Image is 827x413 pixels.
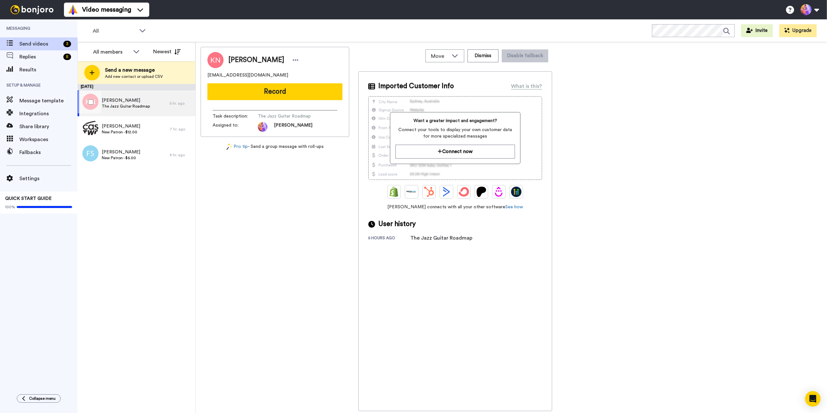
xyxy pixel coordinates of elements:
[102,123,140,129] span: [PERSON_NAME]
[19,110,78,118] span: Integrations
[368,235,410,242] div: 5 hours ago
[410,234,472,242] div: The Jazz Guitar Roadmap
[19,40,61,48] span: Send videos
[63,54,71,60] div: 8
[368,204,542,210] span: [PERSON_NAME] connects with all your other software
[395,145,515,159] button: Connect now
[82,119,99,136] img: b255938b-eb6d-40fa-8f74-bbadc50638dc.jpg
[441,187,452,197] img: ActiveCampaign
[8,5,56,14] img: bj-logo-header-white.svg
[201,143,349,150] div: - Send a group message with roll-ups
[93,27,136,35] span: All
[82,5,131,14] span: Video messaging
[68,5,78,15] img: vm-color.svg
[805,391,821,407] div: Open Intercom Messenger
[170,152,192,158] div: 8 hr. ago
[19,136,78,143] span: Workspaces
[170,127,192,132] div: 7 hr. ago
[148,45,185,58] button: Newest
[395,127,515,139] span: Connect your tools to display your own customer data for more specialized messages
[213,122,258,132] span: Assigned to:
[5,204,15,210] span: 100%
[505,205,523,209] a: See how
[395,118,515,124] span: Want a greater impact and engagement?
[93,48,130,56] div: All members
[19,175,78,182] span: Settings
[511,82,542,90] div: What is this?
[207,52,224,68] img: Image of Khanh Nguyen
[63,41,71,47] div: 3
[207,72,288,78] span: [EMAIL_ADDRESS][DOMAIN_NAME]
[459,187,469,197] img: ConvertKit
[207,83,342,100] button: Record
[213,113,258,119] span: Task description :
[19,123,78,130] span: Share library
[258,122,267,132] img: photo.jpg
[19,97,78,105] span: Message template
[105,66,163,74] span: Send a new message
[102,155,140,160] span: New Patron - $6.00
[82,145,99,161] img: fs.png
[19,53,61,61] span: Replies
[19,149,78,156] span: Fallbacks
[102,149,140,155] span: [PERSON_NAME]
[511,187,521,197] img: GoHighLevel
[5,196,52,201] span: QUICK START GUIDE
[494,187,504,197] img: Drip
[779,24,817,37] button: Upgrade
[502,49,548,62] button: Disable fallback
[29,396,56,401] span: Collapse menu
[105,74,163,79] span: Add new contact or upload CSV
[102,97,150,104] span: [PERSON_NAME]
[476,187,487,197] img: Patreon
[406,187,417,197] img: Ontraport
[378,81,454,91] span: Imported Customer Info
[274,122,312,132] span: [PERSON_NAME]
[741,24,773,37] button: Invite
[424,187,434,197] img: Hubspot
[258,113,319,119] span: The Jazz Guitar Roadmap
[17,394,61,403] button: Collapse menu
[228,55,284,65] span: [PERSON_NAME]
[378,219,416,229] span: User history
[226,143,232,150] img: magic-wand.svg
[431,52,448,60] span: Move
[102,129,140,135] span: New Patron - $12.00
[19,66,78,74] span: Results
[78,84,195,90] div: [DATE]
[170,101,192,106] div: 5 hr. ago
[102,104,150,109] span: The Jazz Guitar Roadmap
[467,49,498,62] button: Dismiss
[389,187,399,197] img: Shopify
[226,143,248,150] a: Pro tip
